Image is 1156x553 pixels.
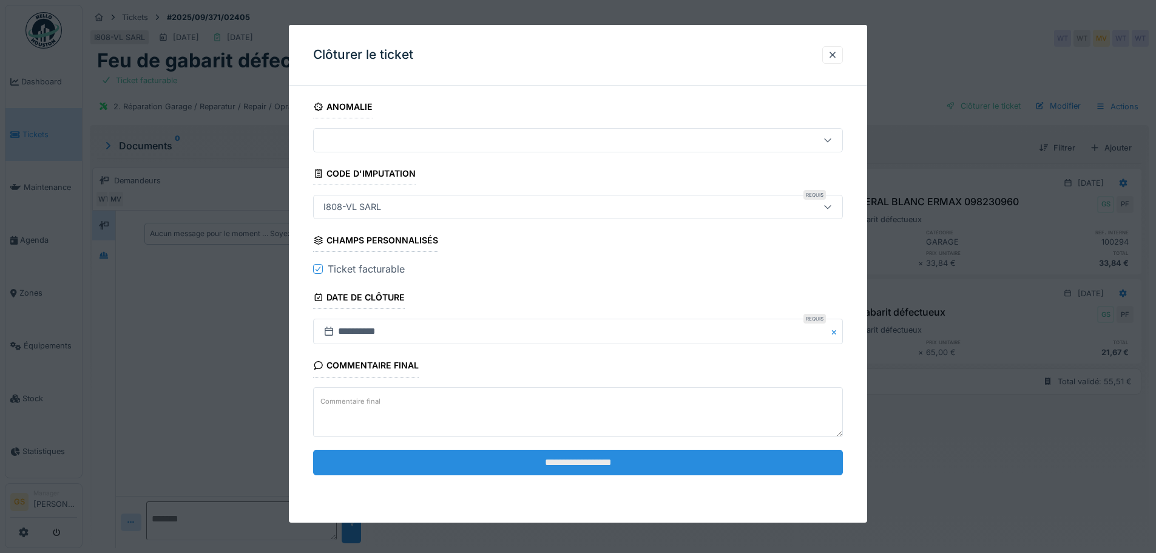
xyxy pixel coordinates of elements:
button: Close [830,319,843,344]
div: Code d'imputation [313,165,416,185]
h3: Clôturer le ticket [313,47,413,63]
div: Requis [803,314,826,324]
div: I808-VL SARL [319,200,386,214]
div: Champs personnalisés [313,231,438,252]
div: Date de clôture [313,288,405,309]
div: Anomalie [313,98,373,118]
div: Ticket facturable [328,262,405,276]
label: Commentaire final [318,394,383,409]
div: Requis [803,190,826,200]
div: Commentaire final [313,356,419,377]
